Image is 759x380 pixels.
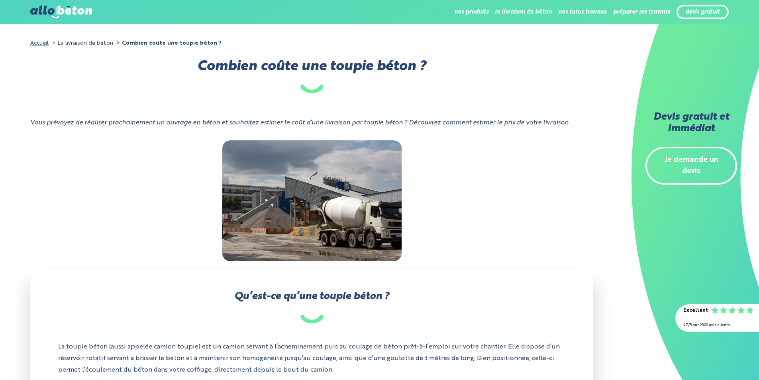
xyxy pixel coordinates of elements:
[454,2,488,22] li: nos produits
[558,2,607,22] li: nos tutos travaux
[645,112,737,135] h2: Devis gratuit et immédiat
[683,305,708,317] div: Excellent
[30,120,570,126] i: Vous prévoyez de réaliser prochainement un ouvrage en béton et souhaitez estimer le coût d’une li...
[495,2,552,22] li: la livraison de béton
[222,140,402,261] img: ”Camion
[30,6,92,18] img: allobéton
[645,147,737,185] a: Je demande un devis
[115,37,222,49] li: Combien coûte une toupie béton ?
[683,320,751,331] div: 4.7/5 sur 2300 avis clients
[30,61,593,93] h1: Combien coûte une toupie béton ?
[30,40,49,46] a: Accueil
[613,2,670,22] li: préparer ses travaux
[58,291,565,323] h3: Qu’est-ce qu’une toupie béton ?
[50,37,113,49] li: La livraison de béton
[685,9,720,16] a: devis gratuit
